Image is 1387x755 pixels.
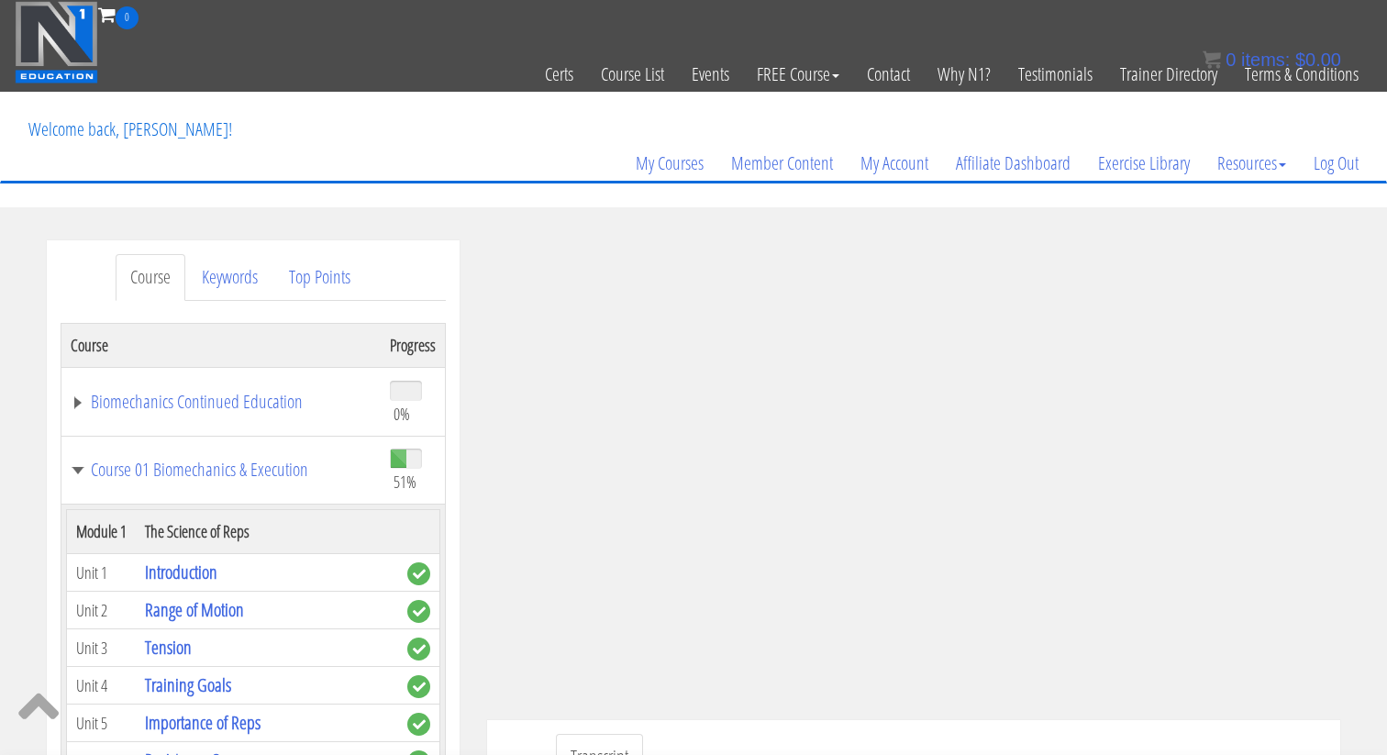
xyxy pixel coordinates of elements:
[1084,119,1204,207] a: Exercise Library
[847,119,942,207] a: My Account
[1004,29,1106,119] a: Testimonials
[67,629,137,667] td: Unit 3
[407,713,430,736] span: complete
[1300,119,1372,207] a: Log Out
[67,592,137,629] td: Unit 2
[187,254,272,301] a: Keywords
[116,254,185,301] a: Course
[136,510,398,554] th: The Science of Reps
[394,472,416,492] span: 51%
[1231,29,1372,119] a: Terms & Conditions
[622,119,717,207] a: My Courses
[67,705,137,742] td: Unit 5
[1204,119,1300,207] a: Resources
[853,29,924,119] a: Contact
[145,710,261,735] a: Importance of Reps
[381,323,446,367] th: Progress
[394,404,410,424] span: 0%
[1106,29,1231,119] a: Trainer Directory
[145,597,244,622] a: Range of Motion
[407,562,430,585] span: complete
[587,29,678,119] a: Course List
[743,29,853,119] a: FREE Course
[15,1,98,83] img: n1-education
[145,635,192,660] a: Tension
[98,2,139,27] a: 0
[71,461,372,479] a: Course 01 Biomechanics & Execution
[407,675,430,698] span: complete
[67,554,137,592] td: Unit 1
[407,600,430,623] span: complete
[1241,50,1290,70] span: items:
[1203,50,1221,69] img: icon11.png
[531,29,587,119] a: Certs
[67,667,137,705] td: Unit 4
[924,29,1004,119] a: Why N1?
[145,560,217,584] a: Introduction
[67,510,137,554] th: Module 1
[407,638,430,661] span: complete
[61,323,382,367] th: Course
[1295,50,1305,70] span: $
[1295,50,1341,70] bdi: 0.00
[116,6,139,29] span: 0
[678,29,743,119] a: Events
[15,93,246,166] p: Welcome back, [PERSON_NAME]!
[274,254,365,301] a: Top Points
[71,393,372,411] a: Biomechanics Continued Education
[145,672,231,697] a: Training Goals
[717,119,847,207] a: Member Content
[1203,50,1341,70] a: 0 items: $0.00
[942,119,1084,207] a: Affiliate Dashboard
[1226,50,1236,70] span: 0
